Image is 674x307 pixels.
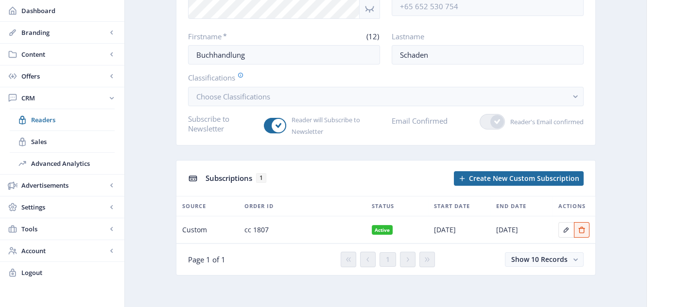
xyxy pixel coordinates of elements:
[176,160,596,275] app-collection-view: Subscriptions
[188,45,380,65] input: Enter reader’s firstname
[558,224,574,233] a: Edit page
[448,171,584,186] a: New page
[21,268,117,277] span: Logout
[558,200,586,212] span: Actions
[286,114,380,137] span: Reader will Subscribe to Newsletter
[386,256,390,263] span: 1
[188,72,576,83] label: Classifications
[196,92,270,101] span: Choose Classifications
[188,255,225,264] span: Page 1 of 1
[505,252,584,267] button: Show 10 Records
[10,109,115,130] a: Readers
[21,246,107,256] span: Account
[392,32,576,41] label: Lastname
[496,224,518,236] span: [DATE]
[380,252,396,267] button: 1
[188,32,280,41] label: Firstname
[496,200,526,212] span: End Date
[206,173,252,183] span: Subscriptions
[21,28,107,37] span: Branding
[574,224,589,233] a: Edit page
[21,71,107,81] span: Offers
[182,224,207,236] span: Custom
[21,180,107,190] span: Advertisements
[244,200,274,212] span: Order ID
[365,32,380,41] span: (12)
[392,45,584,65] input: Enter reader’s lastname
[21,202,107,212] span: Settings
[434,224,456,236] span: [DATE]
[10,131,115,152] a: Sales
[21,6,117,16] span: Dashboard
[188,87,584,106] button: Choose Classifications
[256,173,266,183] span: 1
[392,114,448,128] label: Email Confirmed
[31,115,115,125] span: Readers
[244,224,269,236] span: cc 1807
[372,200,394,212] span: Status
[21,224,107,234] span: Tools
[454,171,584,186] button: Create New Custom Subscription
[182,200,206,212] span: Source
[21,93,107,103] span: CRM
[31,137,115,146] span: Sales
[21,49,107,59] span: Content
[505,116,584,128] span: Reader's Email confirmed
[434,200,470,212] span: Start Date
[10,153,115,174] a: Advanced Analytics
[188,114,257,133] label: Subscribe to Newsletter
[31,159,115,168] span: Advanced Analytics
[511,255,568,264] span: Show 10 Records
[469,175,579,182] span: Create New Custom Subscription
[372,225,393,235] nb-badge: Active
